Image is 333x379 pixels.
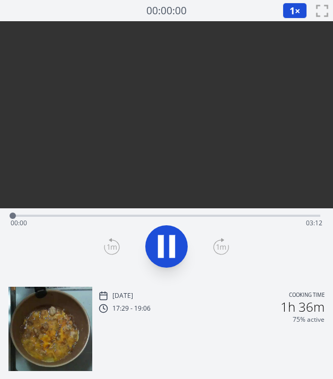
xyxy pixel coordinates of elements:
[290,4,295,17] span: 1
[289,291,325,301] p: Cooking time
[283,3,307,19] button: 1×
[112,304,151,313] p: 17:29 - 19:06
[146,3,187,19] a: 00:00:00
[293,315,325,324] p: 75% active
[306,218,322,227] span: 03:12
[8,287,92,371] img: 250928083039_thumb.jpeg
[112,292,133,300] p: [DATE]
[281,301,325,313] h2: 1h 36m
